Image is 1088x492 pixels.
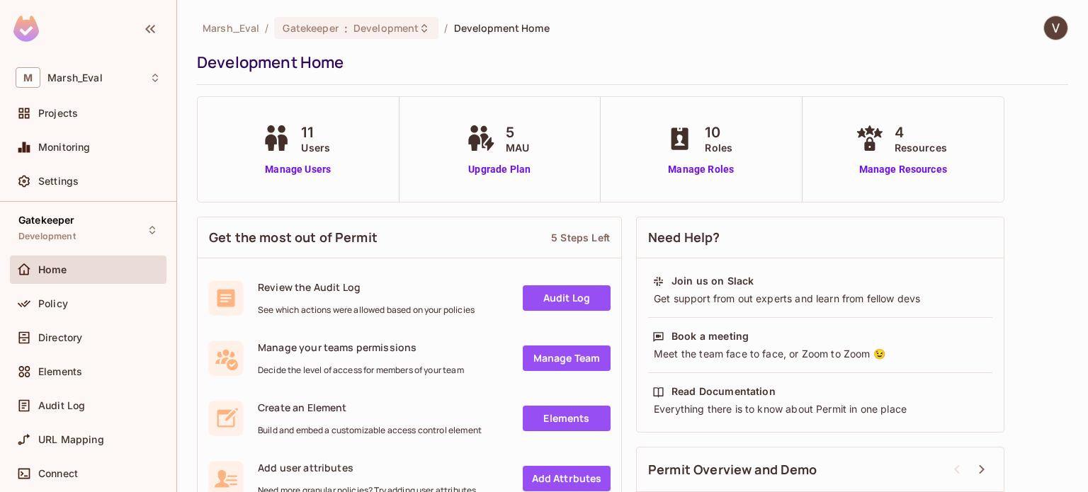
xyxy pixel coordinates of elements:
[38,468,78,479] span: Connect
[38,400,85,411] span: Audit Log
[662,162,739,177] a: Manage Roles
[18,231,76,242] span: Development
[38,332,82,343] span: Directory
[551,231,610,244] div: 5 Steps Left
[648,229,720,246] span: Need Help?
[16,67,40,88] span: M
[353,21,419,35] span: Development
[38,108,78,119] span: Projects
[506,140,529,155] span: MAU
[444,21,448,35] li: /
[523,466,611,491] a: Add Attrbutes
[523,285,611,311] a: Audit Log
[301,122,330,143] span: 11
[506,122,529,143] span: 5
[38,176,79,187] span: Settings
[38,366,82,377] span: Elements
[454,21,550,35] span: Development Home
[652,292,988,306] div: Get support from out experts and learn from fellow devs
[852,162,954,177] a: Manage Resources
[895,140,947,155] span: Resources
[652,402,988,416] div: Everything there is to know about Permit in one place
[265,21,268,35] li: /
[705,140,732,155] span: Roles
[1044,16,1067,40] img: Vamsi Avadhanam
[38,434,104,445] span: URL Mapping
[648,461,817,479] span: Permit Overview and Demo
[671,274,754,288] div: Join us on Slack
[47,72,103,84] span: Workspace: Marsh_Eval
[671,384,776,399] div: Read Documentation
[463,162,536,177] a: Upgrade Plan
[258,365,464,376] span: Decide the level of access for members of your team
[209,229,378,246] span: Get the most out of Permit
[38,264,67,275] span: Home
[258,401,482,414] span: Create an Element
[301,140,330,155] span: Users
[259,162,337,177] a: Manage Users
[258,425,482,436] span: Build and embed a customizable access control element
[18,214,75,226] span: Gatekeeper
[258,280,475,294] span: Review the Audit Log
[895,122,947,143] span: 4
[283,21,338,35] span: Gatekeeper
[344,23,348,34] span: :
[671,329,749,343] div: Book a meeting
[38,298,68,309] span: Policy
[705,122,732,143] span: 10
[13,16,39,42] img: SReyMgAAAABJRU5ErkJggg==
[38,142,91,153] span: Monitoring
[258,341,464,354] span: Manage your teams permissions
[258,461,476,474] span: Add user attributes
[258,304,475,316] span: See which actions were allowed based on your policies
[523,406,611,431] a: Elements
[197,52,1061,73] div: Development Home
[652,347,988,361] div: Meet the team face to face, or Zoom to Zoom 😉
[203,21,259,35] span: the active workspace
[523,345,611,371] a: Manage Team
